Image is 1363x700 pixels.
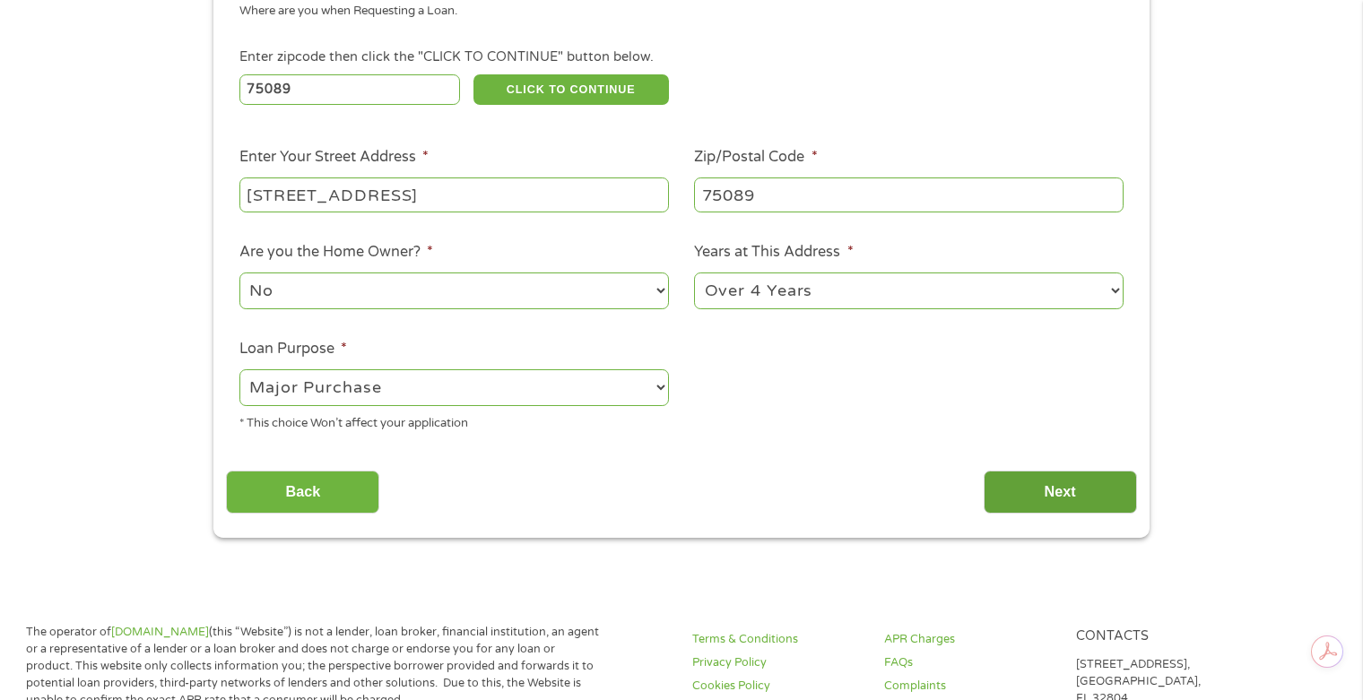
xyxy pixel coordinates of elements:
[692,631,862,648] a: Terms & Conditions
[692,678,862,695] a: Cookies Policy
[884,678,1054,695] a: Complaints
[239,3,1111,21] div: Where are you when Requesting a Loan.
[111,625,209,639] a: [DOMAIN_NAME]
[226,471,379,514] input: Back
[694,148,817,167] label: Zip/Postal Code
[239,243,433,262] label: Are you the Home Owner?
[239,74,461,105] input: Enter Zipcode (e.g 01510)
[239,340,347,359] label: Loan Purpose
[239,148,429,167] label: Enter Your Street Address
[984,471,1137,514] input: Next
[884,654,1054,671] a: FAQs
[239,409,669,433] div: * This choice Won’t affect your application
[694,243,853,262] label: Years at This Address
[884,631,1054,648] a: APR Charges
[239,177,669,212] input: 1 Main Street
[692,654,862,671] a: Privacy Policy
[1076,628,1246,645] h4: Contacts
[239,48,1124,67] div: Enter zipcode then click the "CLICK TO CONTINUE" button below.
[473,74,669,105] button: CLICK TO CONTINUE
